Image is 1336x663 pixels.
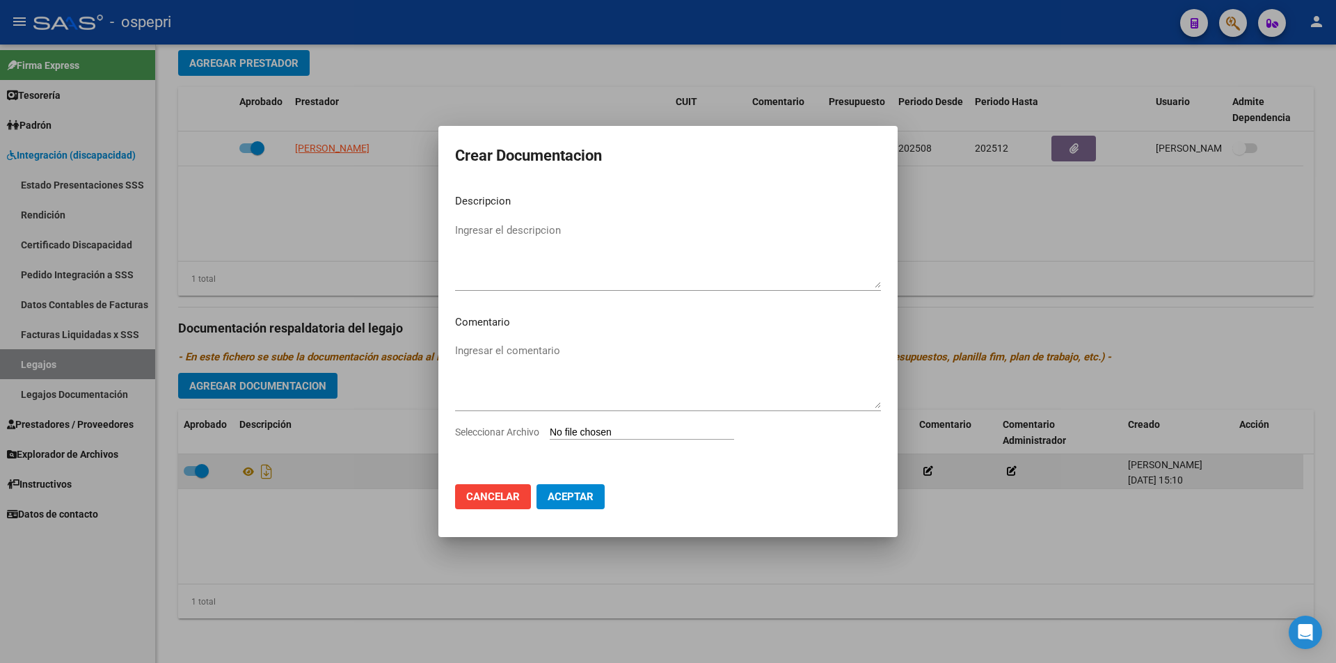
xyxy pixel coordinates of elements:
span: Seleccionar Archivo [455,426,539,438]
p: Descripcion [455,193,881,209]
span: Aceptar [548,490,594,503]
p: Comentario [455,314,881,330]
h2: Crear Documentacion [455,143,881,169]
button: Aceptar [536,484,605,509]
button: Cancelar [455,484,531,509]
span: Cancelar [466,490,520,503]
div: Open Intercom Messenger [1289,616,1322,649]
